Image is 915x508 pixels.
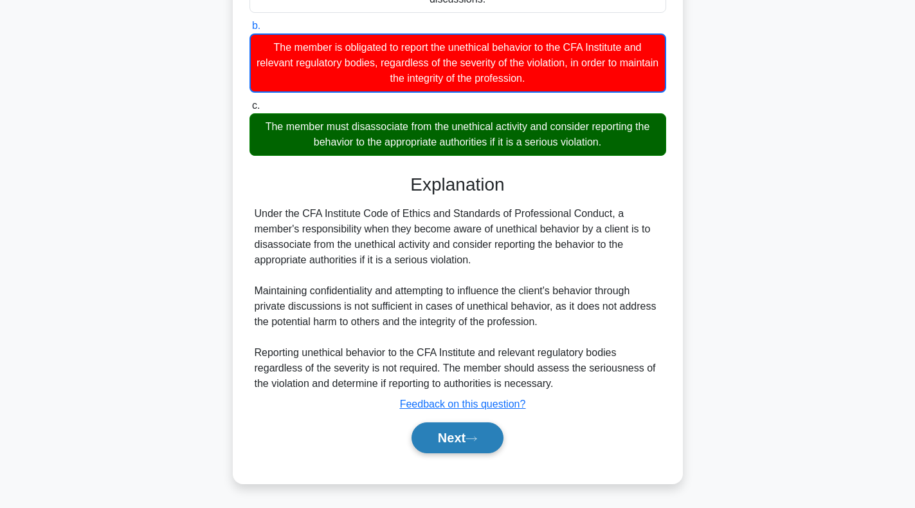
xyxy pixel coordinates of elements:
[400,399,526,409] a: Feedback on this question?
[252,20,260,31] span: b.
[412,422,503,453] button: Next
[255,206,661,391] div: Under the CFA Institute Code of Ethics and Standards of Professional Conduct, a member's responsi...
[257,174,658,196] h3: Explanation
[249,33,666,93] div: The member is obligated to report the unethical behavior to the CFA Institute and relevant regula...
[252,100,260,111] span: c.
[249,113,666,156] div: The member must disassociate from the unethical activity and consider reporting the behavior to t...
